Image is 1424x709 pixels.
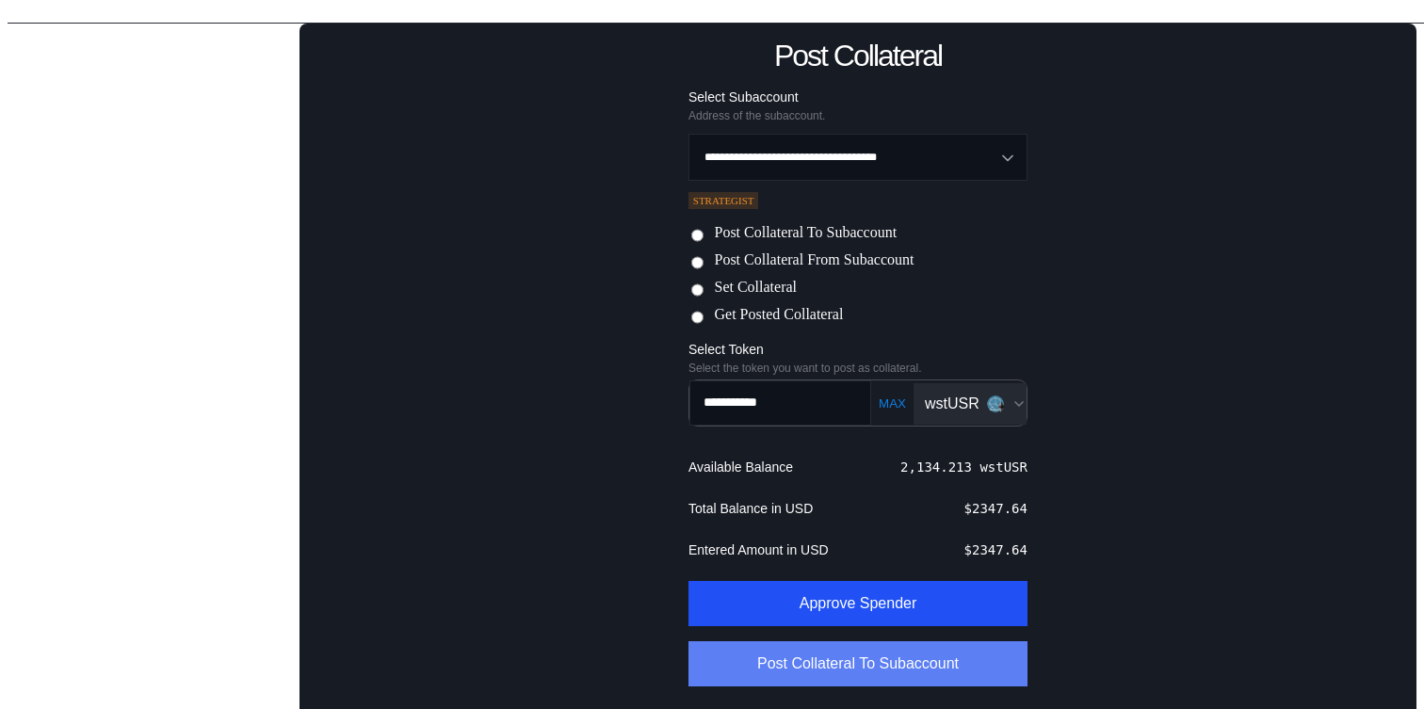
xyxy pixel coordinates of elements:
[925,395,979,412] div: wstUSR
[26,135,294,161] div: Withdraw to Lender
[688,641,1028,686] button: Post Collateral To Subaccount
[688,581,1028,626] button: Approve Spender
[33,233,97,250] div: Collateral
[900,459,1028,475] div: 2,134.213 wstUSR
[688,459,793,475] div: Available Balance
[26,166,294,192] div: Set Withdrawal
[714,279,797,298] label: Set Collateral
[688,500,813,517] div: Total Balance in USD
[995,401,1007,412] img: svg+xml,%3c
[33,264,155,281] div: Balance Collateral
[714,251,914,271] label: Post Collateral From Subaccount
[714,306,843,326] label: Get Posted Collateral
[45,290,264,313] div: Post Collateral
[33,78,121,95] div: Subaccounts
[914,383,1027,425] button: Open menu for selecting token for payment
[873,395,912,411] button: MAX
[33,109,74,126] div: Loans
[688,134,1028,181] button: Open menu
[688,341,1028,358] div: Select Token
[688,362,1028,375] div: Select the token you want to post as collateral.
[26,197,294,223] div: Set Loan Fees
[774,39,942,73] div: Post Collateral
[688,192,758,209] div: STRATEGIST
[987,395,1004,412] img: USR_LOGO.png
[688,541,829,558] div: Entered Amount in USD
[33,47,128,64] div: Lending Pools
[688,109,1028,122] div: Address of the subaccount.
[964,501,1028,516] div: $ 2347.64
[714,224,897,244] label: Post Collateral To Subaccount
[688,89,1028,105] div: Select Subaccount
[964,542,1028,557] div: $ 2347.64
